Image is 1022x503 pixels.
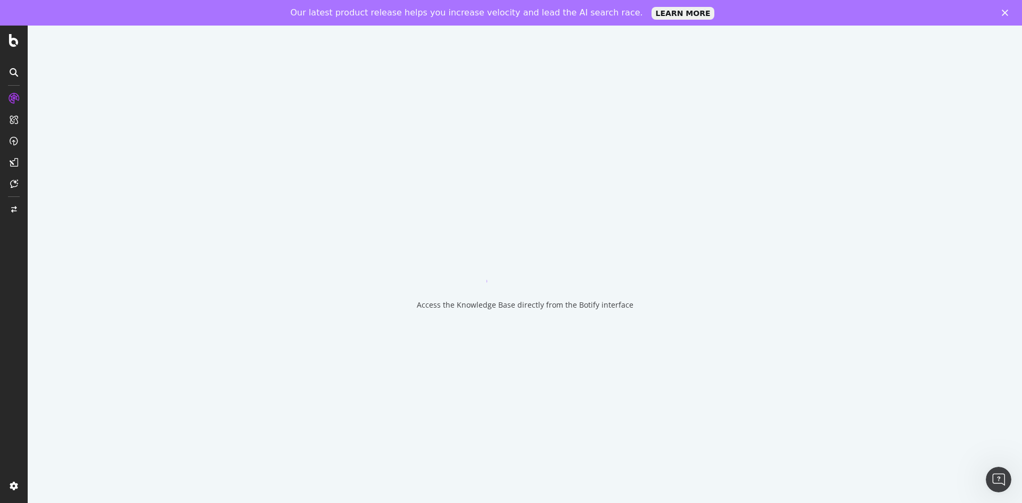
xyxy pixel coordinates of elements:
[487,244,563,283] div: animation
[1002,10,1012,16] div: Fermer
[291,7,643,18] div: Our latest product release helps you increase velocity and lead the AI search race.
[417,300,633,310] div: Access the Knowledge Base directly from the Botify interface
[986,467,1011,492] iframe: Intercom live chat
[652,7,715,20] a: LEARN MORE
